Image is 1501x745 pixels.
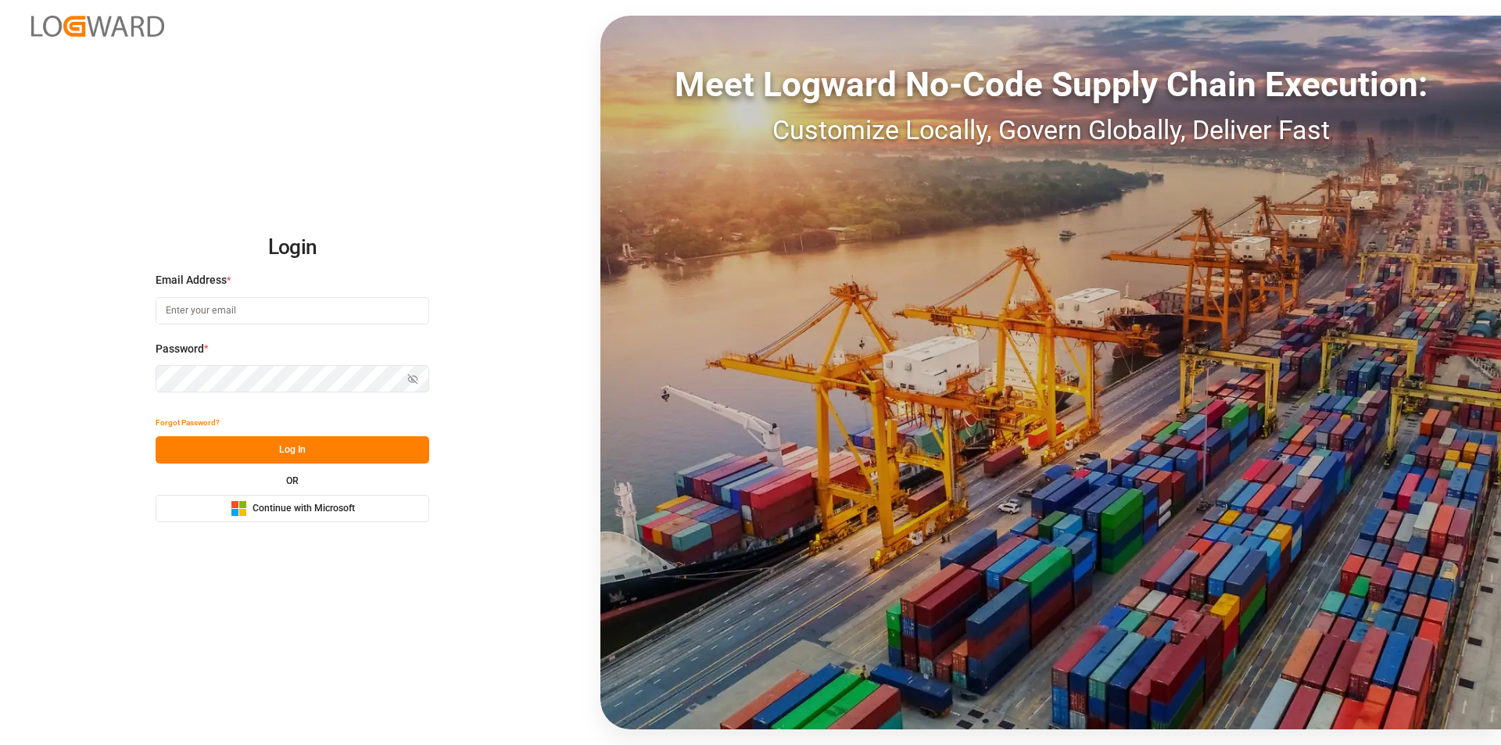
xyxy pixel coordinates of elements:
[156,409,220,436] button: Forgot Password?
[156,297,429,324] input: Enter your email
[156,495,429,522] button: Continue with Microsoft
[156,272,227,288] span: Email Address
[286,476,299,485] small: OR
[156,436,429,464] button: Log In
[253,502,355,516] span: Continue with Microsoft
[156,341,204,357] span: Password
[31,16,164,37] img: Logward_new_orange.png
[600,110,1501,150] div: Customize Locally, Govern Globally, Deliver Fast
[156,223,429,273] h2: Login
[600,59,1501,110] div: Meet Logward No-Code Supply Chain Execution:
